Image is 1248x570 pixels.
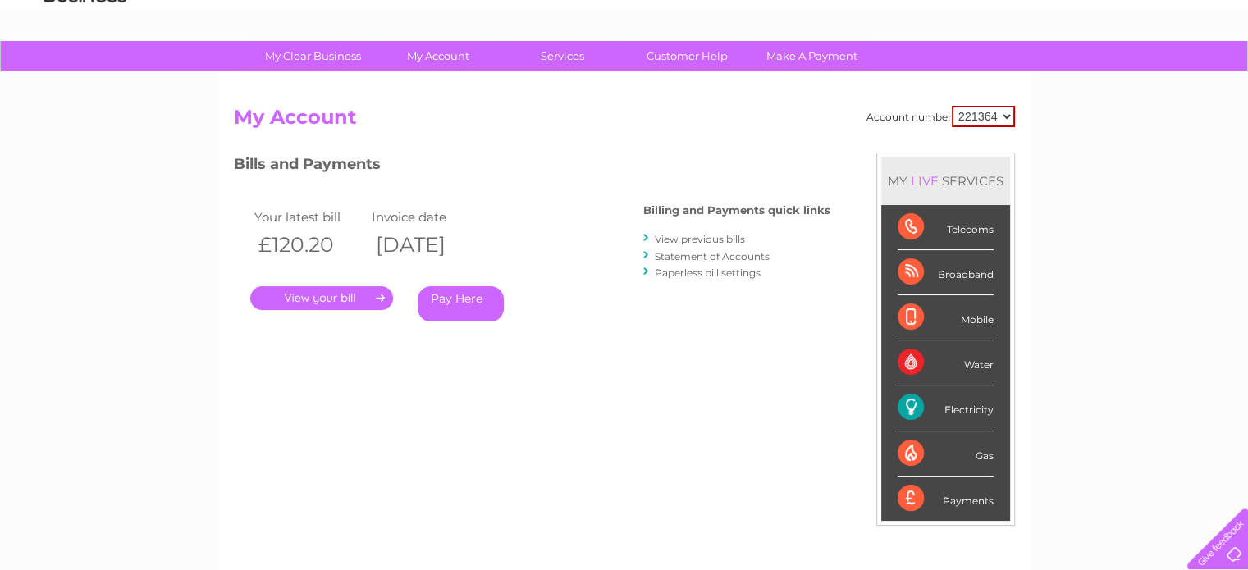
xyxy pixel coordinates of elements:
[250,228,368,262] th: £120.20
[250,206,368,228] td: Your latest bill
[619,41,755,71] a: Customer Help
[1194,70,1232,82] a: Log out
[1046,70,1095,82] a: Telecoms
[370,41,505,71] a: My Account
[234,106,1015,137] h2: My Account
[43,43,127,93] img: logo.png
[898,295,994,340] div: Mobile
[245,41,381,71] a: My Clear Business
[1139,70,1179,82] a: Contact
[1105,70,1129,82] a: Blog
[368,206,486,228] td: Invoice date
[898,477,994,521] div: Payments
[655,267,761,279] a: Paperless bill settings
[643,204,830,217] h4: Billing and Payments quick links
[866,106,1015,127] div: Account number
[234,153,830,181] h3: Bills and Payments
[898,385,994,431] div: Electricity
[898,431,994,477] div: Gas
[655,233,745,245] a: View previous bills
[881,157,1010,204] div: MY SERVICES
[237,9,1013,80] div: Clear Business is a trading name of Verastar Limited (registered in [GEOGRAPHIC_DATA] No. 3667643...
[418,286,504,321] a: Pay Here
[1000,70,1036,82] a: Energy
[744,41,880,71] a: Make A Payment
[655,250,770,262] a: Statement of Accounts
[898,205,994,250] div: Telecoms
[907,173,942,189] div: LIVE
[495,41,630,71] a: Services
[898,250,994,295] div: Broadband
[898,340,994,385] div: Water
[939,8,1052,29] a: 0333 014 3131
[368,228,486,262] th: [DATE]
[250,286,393,310] a: .
[959,70,990,82] a: Water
